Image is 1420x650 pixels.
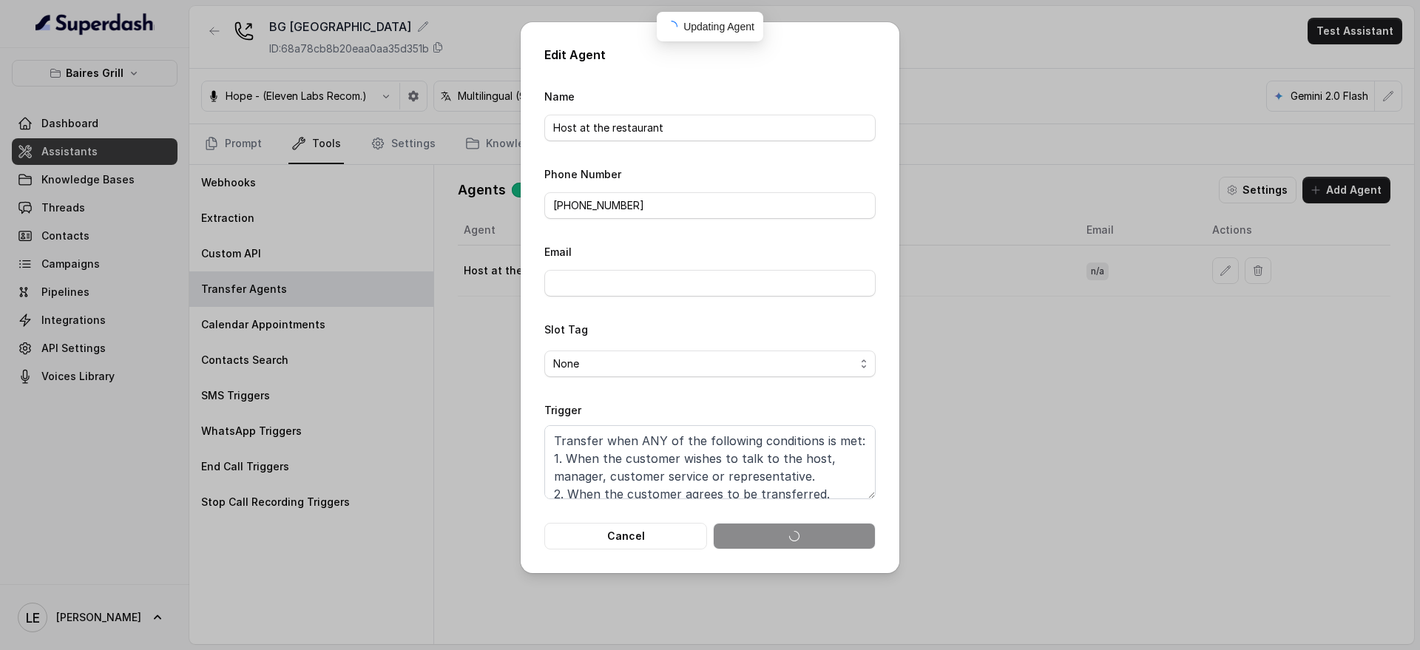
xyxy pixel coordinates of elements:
[544,351,876,377] button: None
[544,46,876,64] h2: Edit Agent
[544,246,572,258] label: Email
[544,404,581,416] label: Trigger
[544,168,621,180] label: Phone Number
[544,90,575,103] label: Name
[544,425,876,499] textarea: Transfer when ANY of the following conditions is met: 1. When the customer wishes to talk to the ...
[544,323,588,336] label: Slot Tag
[544,523,707,549] button: Cancel
[665,20,678,33] span: loading
[553,355,855,373] span: None
[683,21,754,33] span: Updating Agent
